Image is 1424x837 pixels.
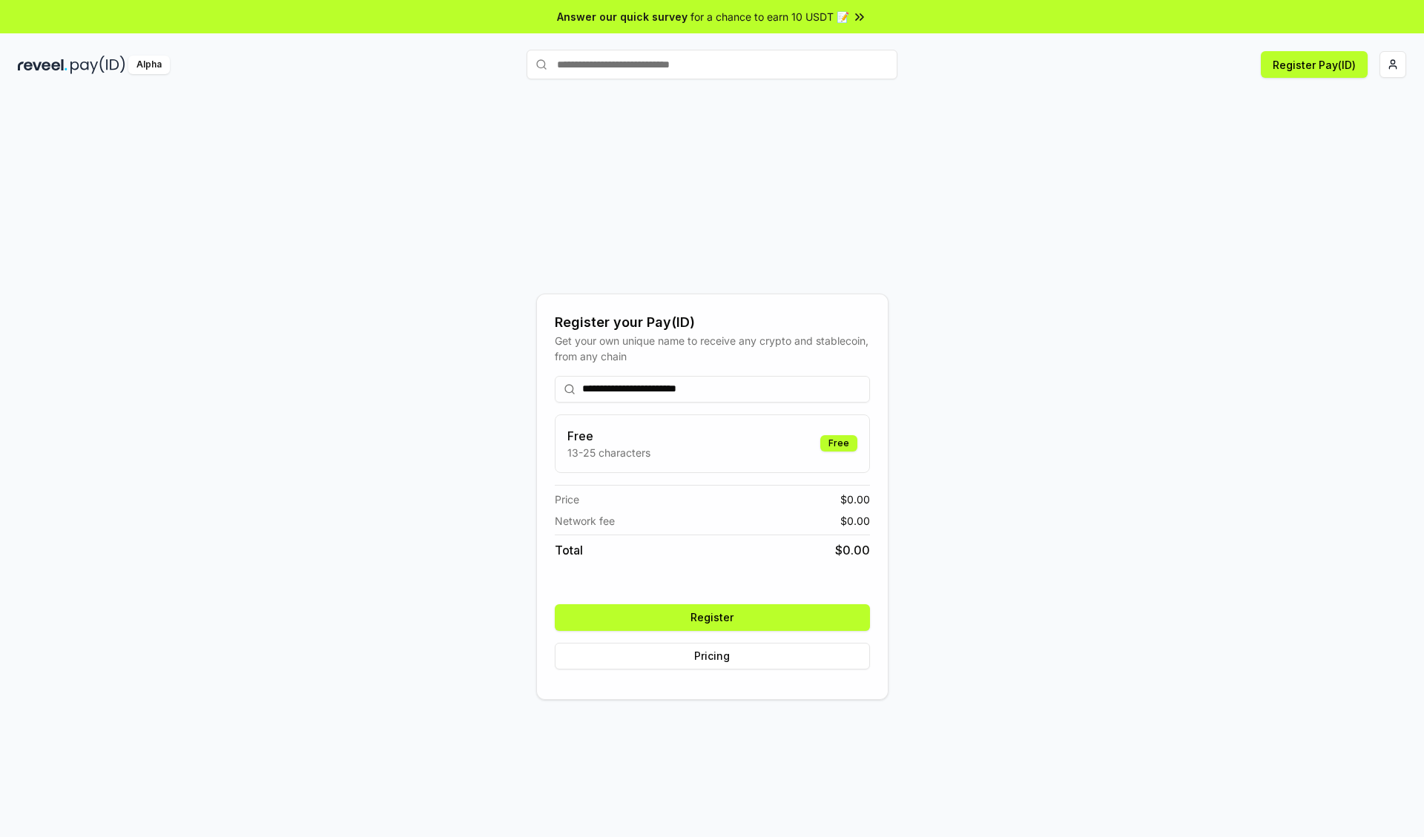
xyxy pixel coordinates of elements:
[128,56,170,74] div: Alpha
[18,56,67,74] img: reveel_dark
[555,541,583,559] span: Total
[555,492,579,507] span: Price
[555,513,615,529] span: Network fee
[567,445,650,460] p: 13-25 characters
[1261,51,1368,78] button: Register Pay(ID)
[70,56,125,74] img: pay_id
[557,9,688,24] span: Answer our quick survey
[840,513,870,529] span: $ 0.00
[555,604,870,631] button: Register
[567,427,650,445] h3: Free
[555,643,870,669] button: Pricing
[690,9,849,24] span: for a chance to earn 10 USDT 📝
[820,435,857,451] div: Free
[555,333,870,364] div: Get your own unique name to receive any crypto and stablecoin, from any chain
[835,541,870,559] span: $ 0.00
[555,312,870,333] div: Register your Pay(ID)
[840,492,870,507] span: $ 0.00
